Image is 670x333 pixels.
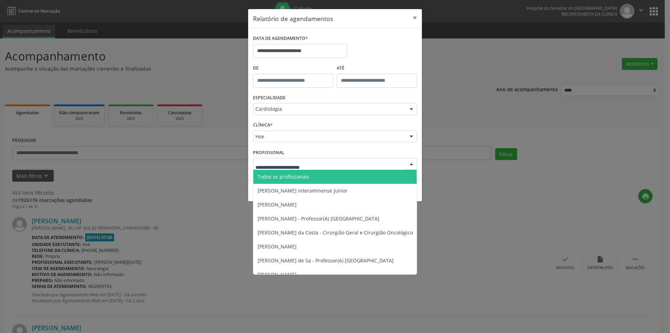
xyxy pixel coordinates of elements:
span: [PERSON_NAME] [258,243,297,250]
label: De [253,63,333,74]
label: DATA DE AGENDAMENTO [253,33,308,44]
span: Hse [255,133,403,140]
label: ESPECIALIDADE [253,93,285,103]
h5: Relatório de agendamentos [253,14,333,23]
span: Cardiologia [255,106,403,113]
label: ATÉ [337,63,417,74]
span: [PERSON_NAME] [258,271,297,278]
label: PROFISSIONAL [253,147,284,158]
span: [PERSON_NAME] de Sa - Professor(A) [GEOGRAPHIC_DATA] [258,257,394,264]
span: [PERSON_NAME] Interaminense Junior [258,187,348,194]
span: [PERSON_NAME] da Costa - Cirurgião Geral e Cirurgião Oncológico [258,229,413,236]
button: Close [408,9,422,26]
label: CLÍNICA [253,120,273,131]
span: [PERSON_NAME] [258,201,297,208]
span: Todos os profissionais [258,173,309,180]
span: [PERSON_NAME] - Professor(A) [GEOGRAPHIC_DATA] [258,215,379,222]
